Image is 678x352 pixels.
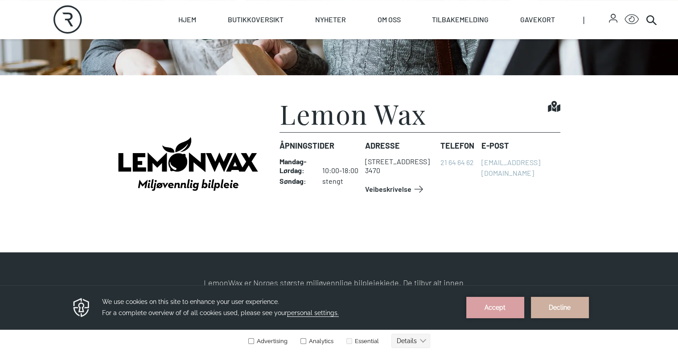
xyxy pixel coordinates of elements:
span: 3470 [365,166,380,174]
button: Decline [531,12,589,33]
button: Details [391,49,430,63]
a: 21 64 64 62 [440,158,474,166]
span: Veibeskrivelse [365,184,411,194]
dd: stengt [322,177,362,186]
input: Analytics [300,53,306,59]
text: Details [397,52,417,59]
dd: 10:00-18:00 [322,157,362,175]
dt: Telefon [440,140,474,152]
div: [STREET_ADDRESS] [365,157,430,166]
img: Privacy reminder [72,12,91,33]
h1: Lemon Wax [279,100,427,127]
label: Analytics [299,53,333,59]
dt: Mandag - Lørdag : [279,157,313,175]
dt: Søndag : [279,177,313,186]
dt: E-post [481,140,560,152]
a: [EMAIL_ADDRESS][DOMAIN_NAME] [481,158,540,177]
button: Accept [466,12,524,33]
a: Veibeskrivelse [365,182,426,196]
span: personal settings. [287,24,339,32]
p: LemonWax er Norges største miljøvennlige bilpleiekjede. De tilbyr alt innen bilpleie – alt fra st... [204,277,475,300]
input: Essential [346,53,352,59]
button: Open Accessibility Menu [625,12,639,27]
label: Advertising [248,53,288,59]
h3: We use cookies on this site to enhance your user experience. For a complete overview of of all co... [102,11,455,33]
dt: Adresse [365,140,433,152]
label: Essential [345,53,379,59]
dt: Åpningstider [279,140,358,152]
input: Advertising [248,53,254,59]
